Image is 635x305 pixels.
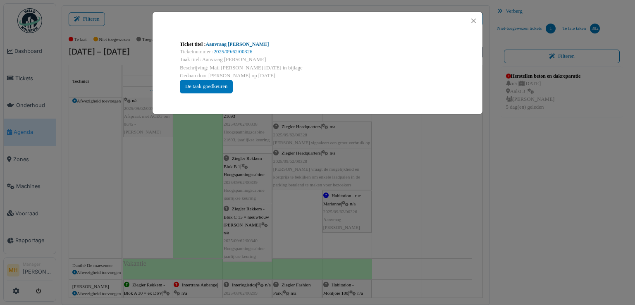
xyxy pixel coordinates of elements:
[468,15,479,26] button: Close
[180,41,455,48] div: Ticket titel :
[180,48,455,56] div: Ticketnummer :
[205,41,269,47] a: Aanvraag [PERSON_NAME]
[214,49,253,55] a: 2025/09/62/00326
[180,56,455,64] div: Taak titel: Aanvraag [PERSON_NAME]
[180,64,455,72] div: Beschrijving: Mail [PERSON_NAME] [DATE] in bijlage
[180,80,233,93] div: De taak goedkeuren
[180,72,455,80] div: Gedaan door [PERSON_NAME] op [DATE]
